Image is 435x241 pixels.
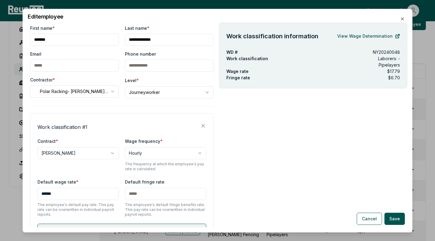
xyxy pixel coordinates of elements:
p: Fringe rate [226,74,250,81]
p: Work classification [226,55,352,61]
p: Wage rate [226,68,249,74]
label: Default fringe rate [125,179,164,184]
label: Phone number [125,50,156,57]
label: Wage frequency [125,138,163,143]
p: The employee's default pay rate. This pay rate can be overwritten in individual payroll reports. [37,202,119,217]
h4: Work classification # 1 [37,123,87,130]
p: NY20240048 [373,49,400,55]
h2: Edit employee [28,14,407,19]
p: $6.70 [388,74,400,81]
label: First name [30,25,55,31]
p: WD # [226,49,238,55]
p: - [43,226,134,232]
label: Contractor [30,76,55,83]
button: Cancel [357,213,382,225]
button: Save [384,213,405,225]
label: Contract [37,138,58,143]
label: Level [125,77,139,83]
h4: Work classification information [226,31,318,40]
p: Laborers: - Pipelayers [362,55,400,68]
label: Default wage rate [37,179,79,184]
a: View Wage Determination [337,30,400,42]
label: Last name [125,25,150,31]
span: Laborers: - Pipelayers [43,226,91,232]
p: The employee's default fringe benefits rate. This pay rate can be overwritten in individual payro... [125,202,206,217]
label: Email [30,50,41,57]
p: The frequency at which the employee's pay rate is calculated. [125,161,206,171]
p: $17.79 [387,68,400,74]
span: SUNY2000-002 [DATE] [93,227,134,232]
